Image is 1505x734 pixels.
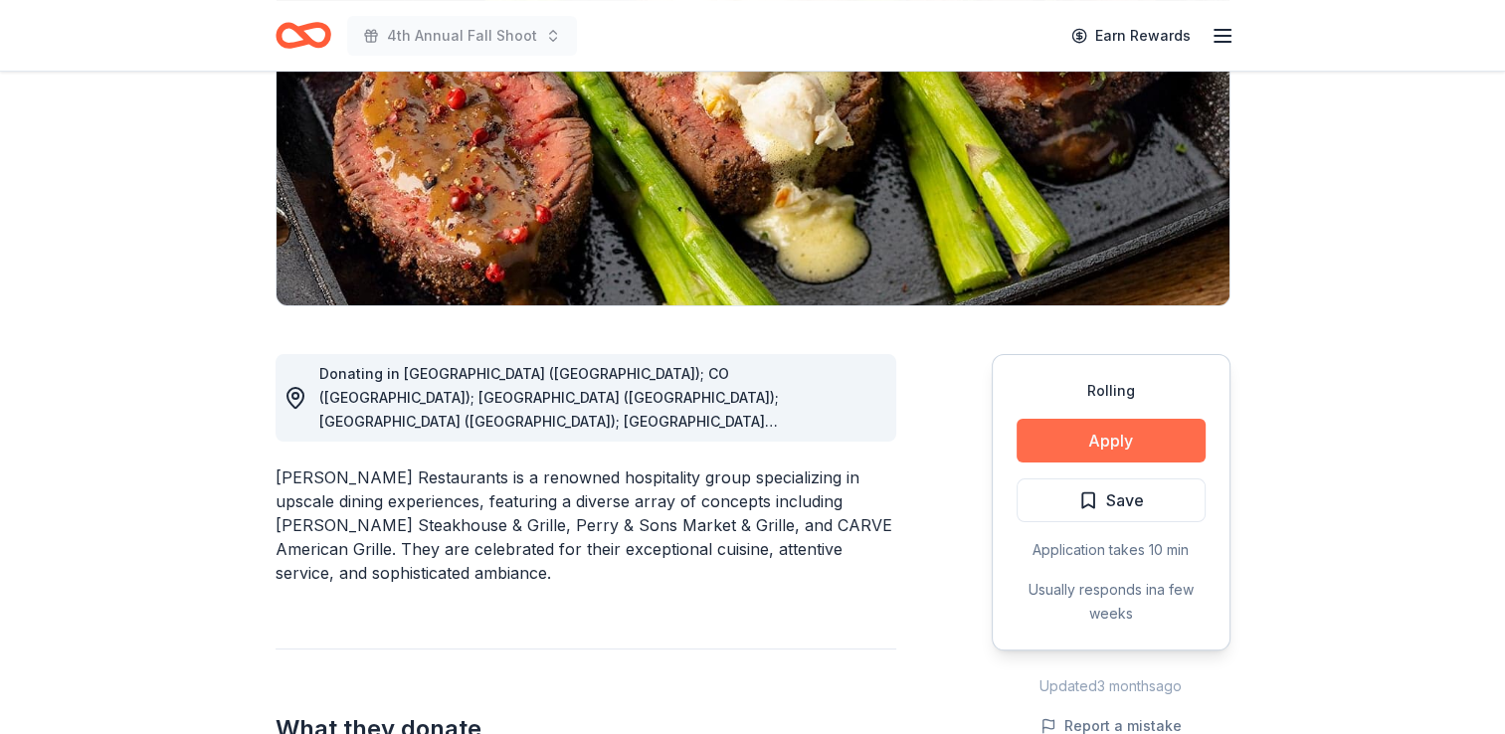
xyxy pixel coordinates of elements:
[1017,419,1206,462] button: Apply
[387,24,537,48] span: 4th Annual Fall Shoot
[1017,578,1206,626] div: Usually responds in a few weeks
[1017,379,1206,403] div: Rolling
[1017,478,1206,522] button: Save
[276,465,896,585] div: [PERSON_NAME] Restaurants is a renowned hospitality group specializing in upscale dining experien...
[319,365,779,477] span: Donating in [GEOGRAPHIC_DATA] ([GEOGRAPHIC_DATA]); CO ([GEOGRAPHIC_DATA]); [GEOGRAPHIC_DATA] ([GE...
[1106,487,1144,513] span: Save
[276,12,331,59] a: Home
[992,674,1230,698] div: Updated 3 months ago
[1017,538,1206,562] div: Application takes 10 min
[1059,18,1203,54] a: Earn Rewards
[347,16,577,56] button: 4th Annual Fall Shoot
